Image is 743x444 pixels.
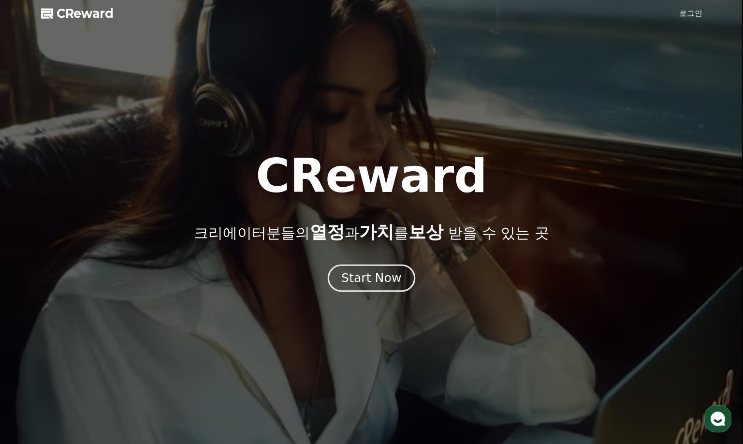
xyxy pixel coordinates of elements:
p: 크리에이터분들의 과 를 받을 수 있는 곳 [194,222,549,242]
a: 대화 [64,307,125,331]
div: Start Now [341,270,401,286]
span: 설정 [149,321,161,329]
span: 가치 [359,222,394,242]
span: 열정 [310,222,345,242]
a: 로그인 [679,8,702,19]
h1: CReward [256,153,487,199]
a: Start Now [330,275,413,284]
span: CReward [57,6,114,21]
a: 설정 [125,307,186,331]
span: 홈 [30,321,36,329]
button: Start Now [328,265,415,292]
a: 홈 [3,307,64,331]
span: 보상 [408,222,443,242]
a: CReward [41,6,114,21]
span: 대화 [88,322,100,329]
